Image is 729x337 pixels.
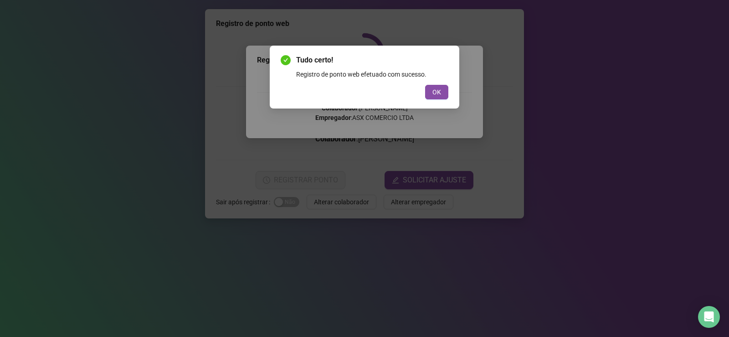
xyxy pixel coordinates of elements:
[281,55,291,65] span: check-circle
[698,306,720,328] div: Open Intercom Messenger
[296,69,448,79] div: Registro de ponto web efetuado com sucesso.
[425,85,448,99] button: OK
[296,55,448,66] span: Tudo certo!
[432,87,441,97] span: OK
